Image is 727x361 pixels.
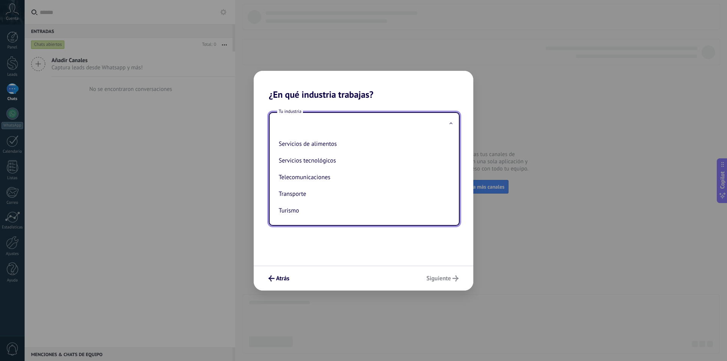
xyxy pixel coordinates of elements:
li: Telecomunicaciones [276,169,450,186]
span: Tu industria [277,108,303,115]
li: Transporte [276,186,450,202]
li: Servicios tecnológicos [276,152,450,169]
button: Atrás [265,272,293,285]
li: Servicios de alimentos [276,136,450,152]
span: Atrás [276,276,289,281]
h2: ¿En qué industria trabajas? [254,71,473,100]
li: Turismo [276,202,450,219]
